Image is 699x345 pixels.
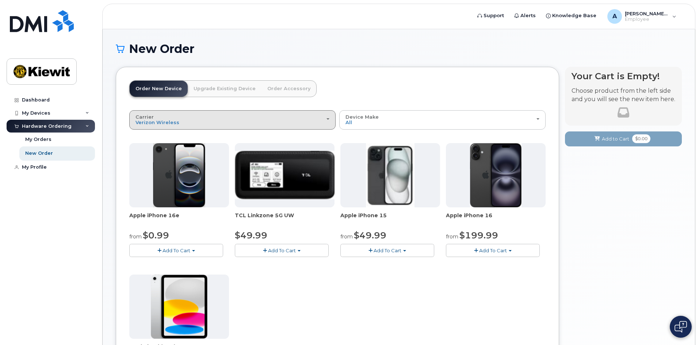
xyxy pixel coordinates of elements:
span: $199.99 [459,230,498,241]
small: from [129,233,142,240]
span: Add to Cart [602,135,629,142]
button: Add To Cart [129,244,223,257]
img: linkzone5g.png [235,151,335,199]
div: TCL Linkzone 5G UW [235,212,335,226]
button: Device Make All [339,110,546,129]
span: Add To Cart [163,248,190,253]
span: $0.99 [143,230,169,241]
span: Carrier [135,114,154,120]
span: Add To Cart [268,248,296,253]
button: Carrier Verizon Wireless [129,110,336,129]
small: from [340,233,353,240]
span: $49.99 [235,230,267,241]
small: from [446,233,458,240]
h1: New Order [116,42,682,55]
p: Choose product from the left side and you will see the new item here. [572,87,675,104]
button: Add To Cart [340,244,434,257]
button: Add To Cart [446,244,540,257]
span: $0.00 [632,134,650,143]
a: Order Accessory [261,81,316,97]
span: Device Make [345,114,379,120]
img: iphone_16_plus.png [470,143,522,207]
span: Add To Cart [479,248,507,253]
div: Apple iPhone 16 [446,212,546,226]
button: Add To Cart [235,244,329,257]
img: Open chat [675,321,687,333]
button: Add to Cart $0.00 [565,131,682,146]
span: All [345,119,352,125]
img: iphone16e.png [153,143,206,207]
img: ipad_11.png [151,275,207,339]
span: Verizon Wireless [135,119,179,125]
h4: Your Cart is Empty! [572,71,675,81]
div: Apple iPhone 16e [129,212,229,226]
span: $49.99 [354,230,386,241]
a: Upgrade Existing Device [188,81,261,97]
span: Add To Cart [374,248,401,253]
img: iphone15.jpg [366,143,415,207]
div: Apple iPhone 15 [340,212,440,226]
a: Order New Device [130,81,188,97]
